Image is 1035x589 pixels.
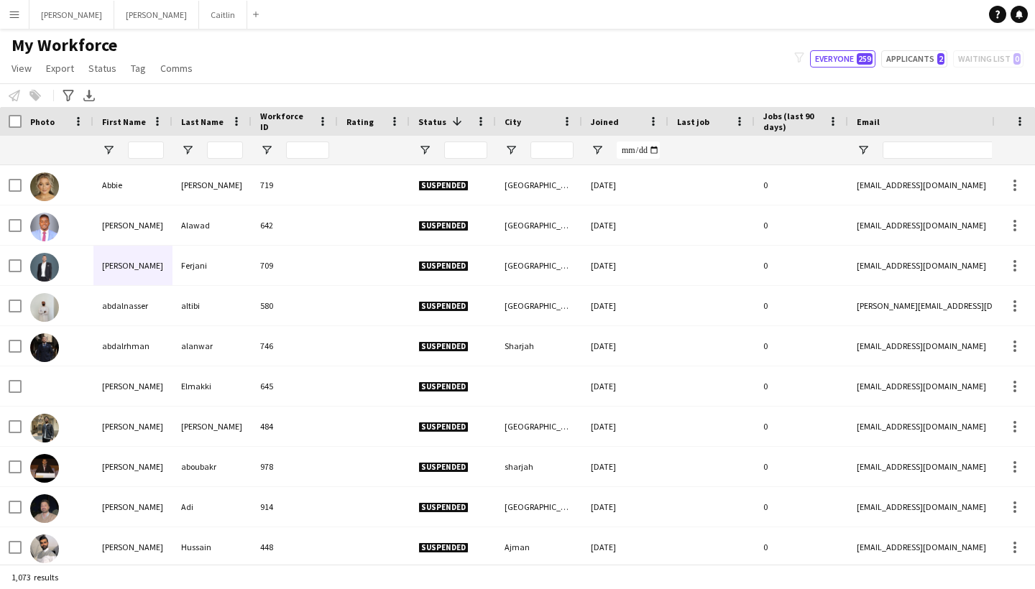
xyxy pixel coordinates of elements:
img: Abdulaziz Hussain [30,534,59,563]
img: abdalrhman alanwar [30,333,59,362]
button: Applicants2 [881,50,947,68]
button: Open Filter Menu [418,144,431,157]
span: Suspended [418,422,469,432]
span: Suspended [418,261,469,272]
span: First Name [102,116,146,127]
button: Open Filter Menu [591,144,604,157]
div: 719 [252,165,338,205]
div: abdalnasser [93,286,172,325]
div: [PERSON_NAME] [93,447,172,486]
img: Abbie Fisher [30,172,59,201]
div: Ferjani [172,246,252,285]
div: 0 [755,487,848,527]
span: My Workforce [11,34,117,56]
div: 0 [755,205,848,245]
button: Caitlin [199,1,247,29]
div: [DATE] [582,246,668,285]
span: Suspended [418,341,469,352]
div: 0 [755,165,848,205]
span: Last job [677,116,709,127]
div: [DATE] [582,205,668,245]
app-action-btn: Advanced filters [60,87,77,104]
div: 0 [755,326,848,366]
div: 0 [755,366,848,406]
div: 0 [755,527,848,567]
div: [GEOGRAPHIC_DATA] [496,165,582,205]
div: alanwar [172,326,252,366]
span: View [11,62,32,75]
div: 0 [755,286,848,325]
input: Status Filter Input [444,142,487,159]
div: [GEOGRAPHIC_DATA] [496,487,582,527]
div: 448 [252,527,338,567]
div: [PERSON_NAME] [93,366,172,406]
span: Status [88,62,116,75]
a: Comms [155,59,198,78]
span: Suspended [418,502,469,513]
span: Workforce ID [260,111,312,132]
input: Workforce ID Filter Input [286,142,329,159]
div: 709 [252,246,338,285]
span: Photo [30,116,55,127]
span: Suspended [418,180,469,191]
div: sharjah [496,447,582,486]
span: Last Name [181,116,224,127]
a: Export [40,59,80,78]
div: abdalrhman [93,326,172,366]
span: Rating [346,116,374,127]
img: Abdalaziz Alawad [30,213,59,241]
div: 914 [252,487,338,527]
span: Suspended [418,381,469,392]
img: Abdallah Ferjani [30,253,59,282]
div: [DATE] [582,487,668,527]
span: Status [418,116,446,127]
div: [PERSON_NAME] [172,165,252,205]
div: 0 [755,407,848,446]
a: Status [83,59,122,78]
img: abdalnasser altibi [30,293,59,322]
div: [DATE] [582,326,668,366]
div: [PERSON_NAME] [93,246,172,285]
div: Hussain [172,527,252,567]
a: Tag [125,59,152,78]
span: Comms [160,62,193,75]
div: 746 [252,326,338,366]
div: [GEOGRAPHIC_DATA] [496,407,582,446]
input: Last Name Filter Input [207,142,243,159]
span: Suspended [418,221,469,231]
span: Suspended [418,542,469,553]
div: 642 [252,205,338,245]
button: Open Filter Menu [857,144,870,157]
button: Everyone259 [810,50,875,68]
div: Ajman [496,527,582,567]
div: [GEOGRAPHIC_DATA] [496,246,582,285]
div: Alawad [172,205,252,245]
div: [PERSON_NAME] [93,527,172,567]
div: Adi [172,487,252,527]
button: [PERSON_NAME] [114,1,199,29]
button: Open Filter Menu [505,144,517,157]
a: View [6,59,37,78]
img: Abdelrahman aboubakr [30,454,59,483]
div: [GEOGRAPHIC_DATA] [496,205,582,245]
img: Abdul Jabbar Adi [30,494,59,523]
span: Suspended [418,462,469,473]
div: [GEOGRAPHIC_DATA] [496,286,582,325]
input: City Filter Input [530,142,574,159]
div: 645 [252,366,338,406]
input: First Name Filter Input [128,142,164,159]
button: Open Filter Menu [181,144,194,157]
img: Abdelrahman Abbas [30,414,59,442]
div: 0 [755,447,848,486]
span: City [505,116,521,127]
div: [PERSON_NAME] [93,407,172,446]
span: Email [857,116,880,127]
div: [PERSON_NAME] [172,407,252,446]
span: Jobs (last 90 days) [763,111,822,132]
div: [PERSON_NAME] [93,205,172,245]
div: altibi [172,286,252,325]
button: Open Filter Menu [102,144,115,157]
span: 259 [857,53,873,65]
div: Sharjah [496,326,582,366]
div: [DATE] [582,527,668,567]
